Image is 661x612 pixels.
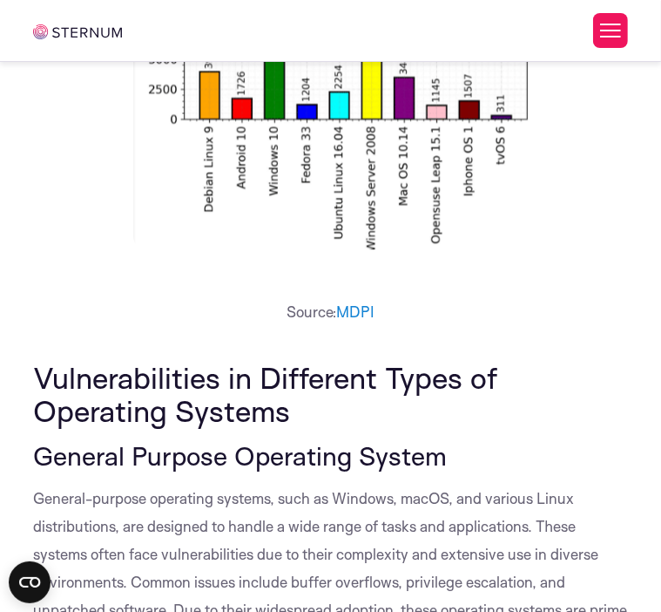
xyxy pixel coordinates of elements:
img: sternum iot [33,24,122,39]
span: Vulnerabilities in Different Types of Operating Systems [33,359,497,429]
button: Open CMP widget [9,561,51,603]
span: General Purpose Operating System [33,439,447,472]
span: Source: [287,303,336,321]
a: MDPI [336,303,374,321]
button: Toggle Menu [593,13,628,48]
